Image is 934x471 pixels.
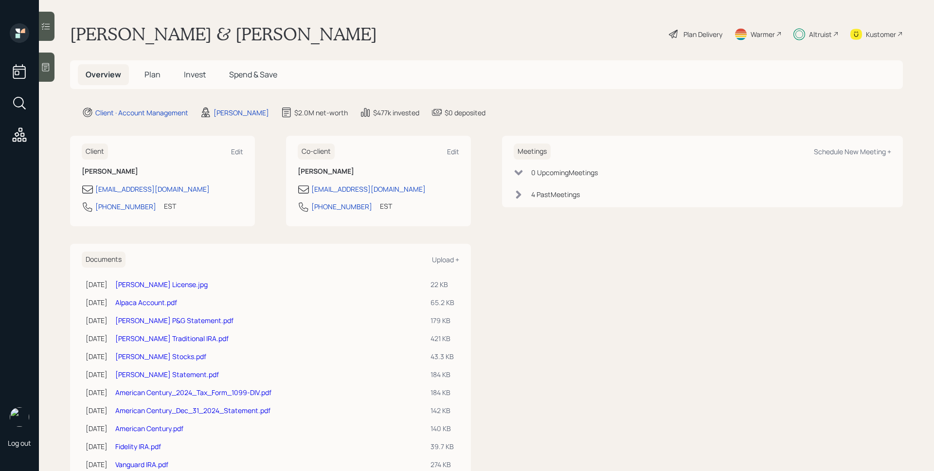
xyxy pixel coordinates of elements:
[10,407,29,427] img: james-distasi-headshot.png
[86,459,108,470] div: [DATE]
[373,108,419,118] div: $477k invested
[86,423,108,434] div: [DATE]
[86,315,108,326] div: [DATE]
[683,29,722,39] div: Plan Delivery
[164,201,176,211] div: EST
[751,29,775,39] div: Warmer
[431,369,455,380] div: 184 KB
[70,23,377,45] h1: [PERSON_NAME] & [PERSON_NAME]
[115,460,168,469] a: Vanguard IRA.pdf
[214,108,269,118] div: [PERSON_NAME]
[809,29,832,39] div: Altruist
[431,351,455,362] div: 43.3 KB
[86,297,108,308] div: [DATE]
[447,147,459,156] div: Edit
[231,147,243,156] div: Edit
[431,405,455,416] div: 142 KB
[531,167,598,178] div: 0 Upcoming Meeting s
[86,387,108,398] div: [DATE]
[514,144,551,160] h6: Meetings
[431,333,455,344] div: 421 KB
[115,316,233,325] a: [PERSON_NAME] P&G Statement.pdf
[86,279,108,290] div: [DATE]
[431,297,455,308] div: 65.2 KB
[115,388,271,397] a: American Century_2024_Tax_Form_1099-DIV.pdf
[115,298,177,307] a: Alpaca Account.pdf
[431,441,455,452] div: 39.7 KB
[86,441,108,452] div: [DATE]
[95,184,210,194] div: [EMAIL_ADDRESS][DOMAIN_NAME]
[115,352,206,361] a: [PERSON_NAME] Stocks.pdf
[432,255,459,264] div: Upload +
[184,69,206,80] span: Invest
[298,167,459,176] h6: [PERSON_NAME]
[229,69,277,80] span: Spend & Save
[82,144,108,160] h6: Client
[115,280,208,289] a: [PERSON_NAME] License.jpg
[298,144,335,160] h6: Co-client
[311,184,426,194] div: [EMAIL_ADDRESS][DOMAIN_NAME]
[431,279,455,290] div: 22 KB
[431,315,455,326] div: 179 KB
[115,442,161,451] a: Fidelity IRA.pdf
[431,423,455,434] div: 140 KB
[86,405,108,416] div: [DATE]
[95,201,156,212] div: [PHONE_NUMBER]
[86,369,108,380] div: [DATE]
[115,424,183,433] a: American Century.pdf
[144,69,161,80] span: Plan
[82,252,126,268] h6: Documents
[531,189,580,199] div: 4 Past Meeting s
[431,459,455,470] div: 274 KB
[311,201,372,212] div: [PHONE_NUMBER]
[86,69,121,80] span: Overview
[294,108,348,118] div: $2.0M net-worth
[445,108,485,118] div: $0 deposited
[86,333,108,344] div: [DATE]
[866,29,896,39] div: Kustomer
[8,438,31,448] div: Log out
[115,370,219,379] a: [PERSON_NAME] Statement.pdf
[115,406,270,415] a: American Century_Dec_31_2024_Statement.pdf
[115,334,229,343] a: [PERSON_NAME] Traditional IRA.pdf
[86,351,108,362] div: [DATE]
[95,108,188,118] div: Client · Account Management
[431,387,455,398] div: 184 KB
[82,167,243,176] h6: [PERSON_NAME]
[814,147,891,156] div: Schedule New Meeting +
[380,201,392,211] div: EST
